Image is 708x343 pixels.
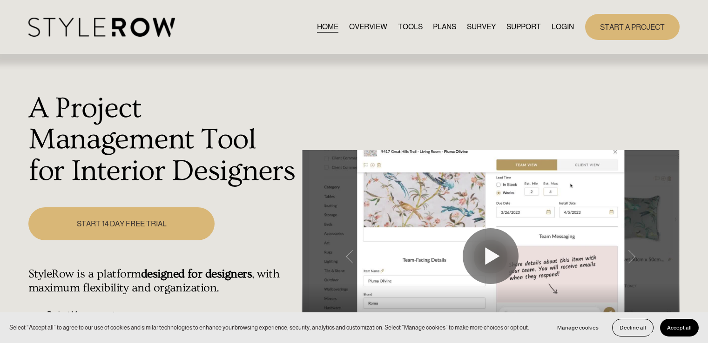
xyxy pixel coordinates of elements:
span: SUPPORT [506,21,541,33]
p: Project Management [47,309,297,320]
a: HOME [317,20,338,33]
img: StyleRow [28,18,175,37]
h1: A Project Management Tool for Interior Designers [28,93,297,187]
button: Manage cookies [550,319,606,336]
a: START A PROJECT [585,14,680,40]
strong: designed for designers [141,267,252,281]
a: OVERVIEW [349,20,387,33]
a: LOGIN [552,20,574,33]
p: Select “Accept all” to agree to our use of cookies and similar technologies to enhance your brows... [9,323,529,332]
a: SURVEY [467,20,496,33]
a: folder dropdown [506,20,541,33]
button: Decline all [612,319,654,336]
h4: StyleRow is a platform , with maximum flexibility and organization. [28,267,297,295]
a: START 14 DAY FREE TRIAL [28,207,215,240]
span: Accept all [667,324,692,331]
a: PLANS [433,20,456,33]
a: TOOLS [398,20,423,33]
button: Play [463,228,519,284]
button: Accept all [660,319,699,336]
span: Manage cookies [557,324,599,331]
span: Decline all [620,324,646,331]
